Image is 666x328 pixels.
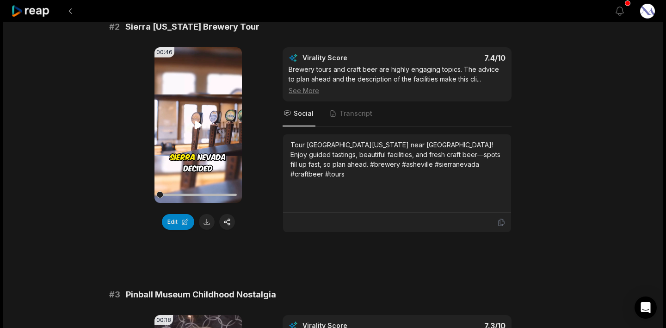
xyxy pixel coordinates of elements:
nav: Tabs [283,101,512,126]
div: 7.4 /10 [407,53,506,63]
span: Social [294,109,314,118]
span: # 3 [109,288,120,301]
div: Virality Score [302,53,402,63]
video: Your browser does not support mp4 format. [154,47,242,203]
span: # 2 [109,20,120,33]
button: Edit [162,214,194,230]
div: Brewery tours and craft beer are highly engaging topics. The advice to plan ahead and the descrip... [289,64,506,95]
div: See More [289,86,506,95]
div: Open Intercom Messenger [635,296,657,319]
span: Pinball Museum Childhood Nostalgia [126,288,276,301]
span: Transcript [339,109,372,118]
div: Tour [GEOGRAPHIC_DATA][US_STATE] near [GEOGRAPHIC_DATA]! Enjoy guided tastings, beautiful facilit... [290,140,504,179]
span: Sierra [US_STATE] Brewery Tour [125,20,259,33]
